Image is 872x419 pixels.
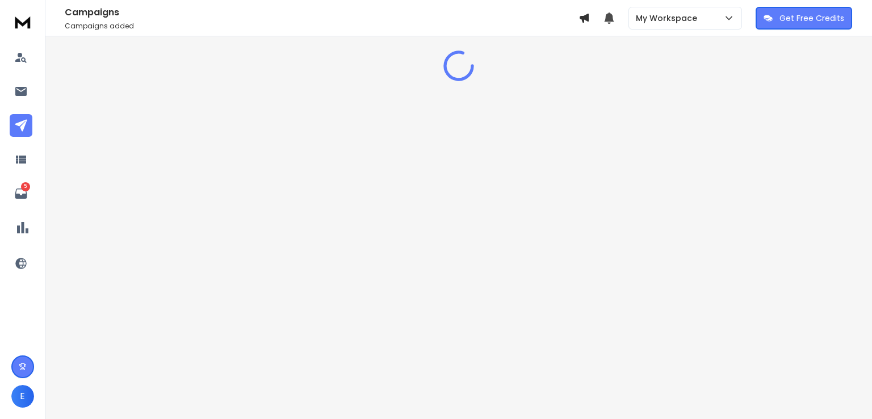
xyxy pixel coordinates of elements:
[779,12,844,24] p: Get Free Credits
[756,7,852,30] button: Get Free Credits
[21,182,30,191] p: 5
[11,385,34,408] button: E
[65,6,578,19] h1: Campaigns
[11,11,34,32] img: logo
[10,182,32,205] a: 5
[636,12,702,24] p: My Workspace
[65,22,578,31] p: Campaigns added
